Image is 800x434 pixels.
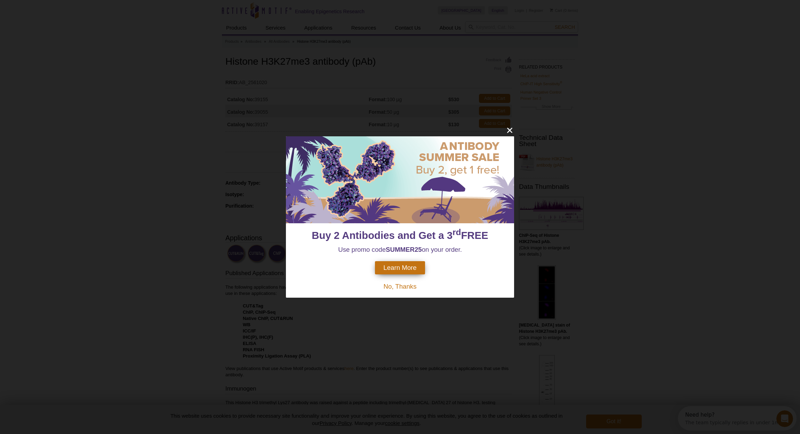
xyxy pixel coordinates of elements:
[312,230,488,241] span: Buy 2 Antibodies and Get a 3 FREE
[338,246,462,253] span: Use promo code on your order.
[3,3,122,22] div: Open Intercom Messenger
[7,11,102,19] div: The team typically replies in under 1m
[383,264,416,272] span: Learn More
[383,283,416,290] span: No, Thanks
[7,6,102,11] div: Need help?
[505,126,514,135] button: close
[453,227,461,237] sup: rd
[386,246,422,253] strong: SUMMER25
